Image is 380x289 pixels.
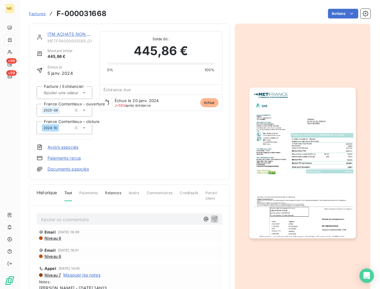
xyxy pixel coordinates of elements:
[5,4,15,13] div: ME
[103,87,131,92] span: Échéance due
[58,248,79,252] span: [DATE] 16:51
[47,166,89,172] a: Documents associés
[44,266,56,271] span: Appel
[180,190,198,201] span: Creditsafe
[64,190,72,201] span: Tout
[205,190,222,206] span: Portail client
[107,36,215,42] span: Solde dû :
[44,230,56,234] span: Email
[39,279,220,285] span: Notes :
[58,230,80,234] span: [DATE] 16:39
[115,103,125,108] span: J+580
[115,104,151,107] span: après échéance
[47,70,73,76] span: 5 janv. 2024
[44,236,61,241] span: Niveau 6
[47,32,115,37] a: ITM ACHATS NON MARCHANDS
[115,98,159,103] span: Échue le 20 janv. 2024
[6,70,17,76] span: +99
[205,67,215,73] span: 100%
[47,38,92,43] span: METFRA000005565_GI129148
[47,54,72,60] span: 445,86 €
[57,8,106,19] h3: F-000031668
[249,88,356,238] img: invoice_thumbnail
[79,190,98,201] span: Paiements
[37,190,57,196] span: Historique
[44,273,61,277] span: Niveau 7
[105,190,121,201] span: Relances
[44,126,57,130] span: 2024-10
[147,190,173,201] span: Commentaires
[29,11,46,16] span: Factures
[328,9,358,18] button: Actions
[44,108,58,112] span: 2025-06
[5,71,14,81] a: +99
[129,190,139,201] span: Avoirs
[29,11,46,17] a: Factures
[6,58,17,64] span: +99
[200,98,218,107] span: échue
[44,254,61,259] span: Niveau 6
[43,90,104,95] input: Ajouter une valeur
[134,42,188,60] span: 445,86 €
[107,67,113,73] span: 0%
[47,65,73,70] span: Émise le
[44,248,56,253] span: Email
[47,144,78,150] a: Avoirs associés
[59,267,80,270] span: [DATE] 14:05
[47,48,72,54] span: Montant initial
[5,276,15,285] img: Logo LeanPay
[359,268,374,283] div: Open Intercom Messenger
[47,155,81,161] a: Paiements reçus
[5,59,14,69] a: +99
[63,272,100,278] span: Masquer les notes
